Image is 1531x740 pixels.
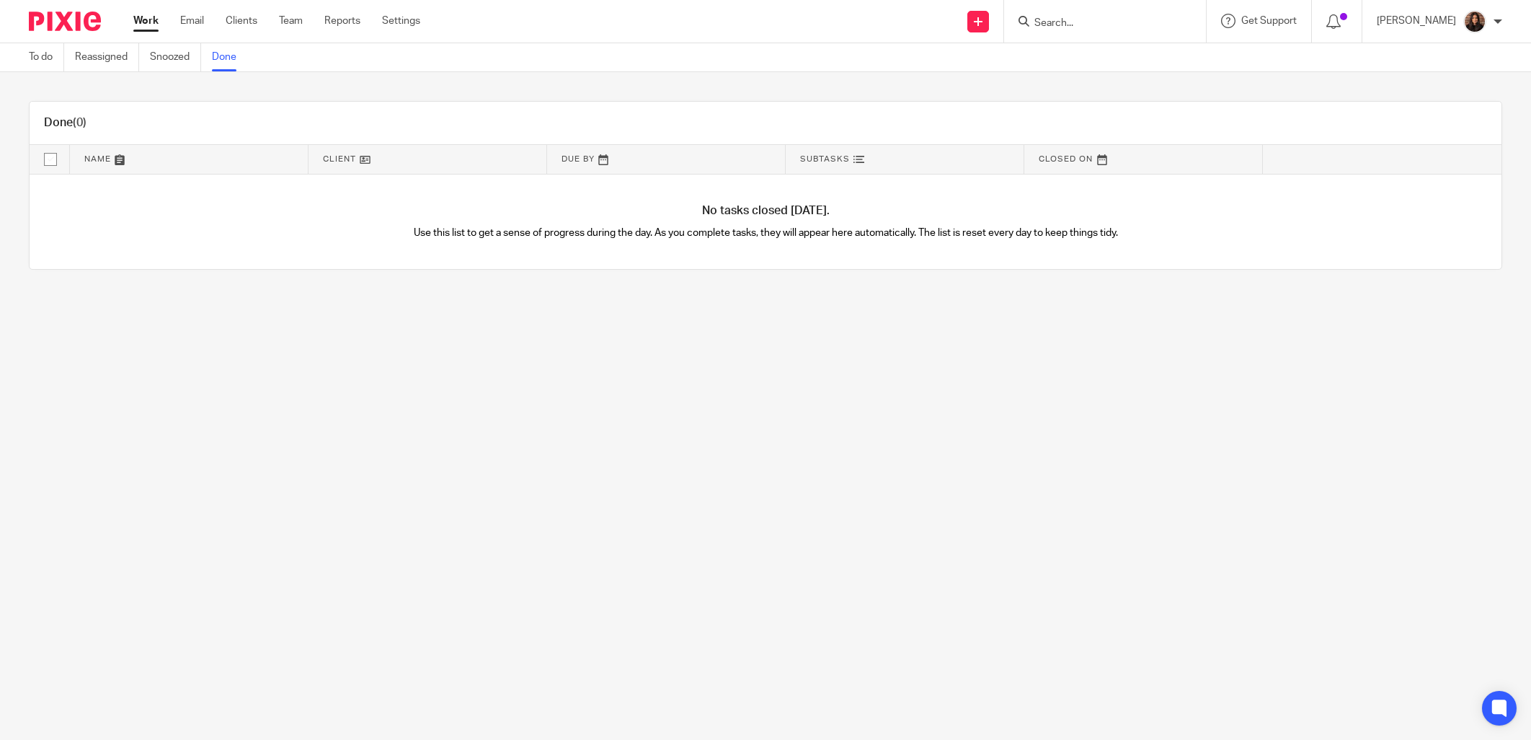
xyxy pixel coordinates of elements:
[44,115,86,131] h1: Done
[133,14,159,28] a: Work
[1033,17,1163,30] input: Search
[29,12,101,31] img: Pixie
[279,14,303,28] a: Team
[75,43,139,71] a: Reassigned
[29,43,64,71] a: To do
[800,155,850,163] span: Subtasks
[1377,14,1456,28] p: [PERSON_NAME]
[150,43,201,71] a: Snoozed
[398,226,1134,240] p: Use this list to get a sense of progress during the day. As you complete tasks, they will appear ...
[73,117,86,128] span: (0)
[180,14,204,28] a: Email
[382,14,420,28] a: Settings
[324,14,360,28] a: Reports
[226,14,257,28] a: Clients
[1241,16,1297,26] span: Get Support
[1463,10,1486,33] img: Headshot.jpg
[30,203,1501,219] h4: No tasks closed [DATE].
[212,43,247,71] a: Done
